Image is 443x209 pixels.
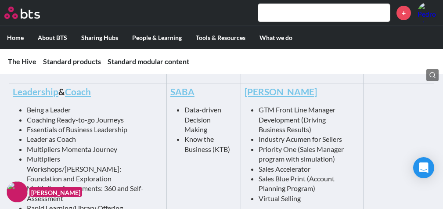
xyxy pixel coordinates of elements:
label: Tools & Resources [189,26,252,49]
figcaption: [PERSON_NAME] [29,187,82,197]
a: Go home [4,7,56,19]
li: Multipliers Momenta Journey [27,144,156,154]
a: Profile [418,2,439,23]
img: F [7,181,28,202]
img: Pedro Alves [418,2,439,23]
a: Standard products [43,57,101,65]
li: Multipliers Workshops/[PERSON_NAME]: Foundation and Exploration [27,154,156,184]
img: BTS Logo [4,7,40,19]
a: [PERSON_NAME] [245,86,317,97]
label: About BTS [31,26,74,49]
li: Coaching Ready-to-go Journeys [27,115,156,125]
li: GTM Front Line Manager Development (Driving Business Results) [259,105,353,134]
label: What we do [252,26,299,49]
a: The Hive [8,57,36,65]
a: Leadership [13,86,58,97]
li: Sales Blue Print (Account Planning Program) [259,174,353,194]
label: Sharing Hubs [74,26,125,49]
label: People & Learning [125,26,189,49]
li: Priority One (Sales Manager program with simulation) [259,144,353,164]
a: Standard modular content [108,57,189,65]
li: Essentials of Business Leadership [27,125,156,134]
li: Virtual Selling [259,194,353,203]
li: Sales Accelerator [259,164,353,174]
a: + [396,6,411,20]
div: Open Intercom Messenger [413,157,434,178]
li: Data-driven Decision Making [184,105,230,134]
a: SABA [170,86,194,97]
li: Being a Leader [27,105,156,115]
li: Know the Business (KTB) [184,134,230,154]
li: Leader as Coach [27,134,156,144]
li: Multipliers Assessments: 360 and Self-Assessment [27,184,156,203]
h4: & [13,85,163,98]
li: Industry Acumen for Sellers [259,134,353,144]
a: Coach [65,86,91,97]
